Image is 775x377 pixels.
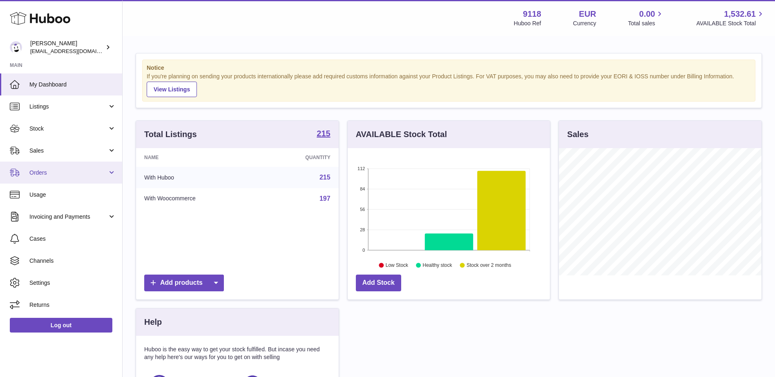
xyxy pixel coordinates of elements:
[362,248,365,253] text: 0
[422,262,452,268] text: Healthy stock
[29,257,116,265] span: Channels
[29,147,107,155] span: Sales
[523,9,541,20] strong: 9118
[360,207,365,212] text: 56
[136,188,262,209] td: With Woocommerce
[30,40,104,55] div: [PERSON_NAME]
[29,169,107,177] span: Orders
[147,64,751,72] strong: Notice
[628,9,664,27] a: 0.00 Total sales
[136,167,262,188] td: With Huboo
[724,9,756,20] span: 1,532.61
[30,48,120,54] span: [EMAIL_ADDRESS][DOMAIN_NAME]
[29,301,116,309] span: Returns
[29,235,116,243] span: Cases
[136,148,262,167] th: Name
[29,279,116,287] span: Settings
[360,186,365,191] text: 84
[319,195,331,202] a: 197
[29,81,116,89] span: My Dashboard
[317,129,330,139] a: 215
[10,318,112,333] a: Log out
[579,9,596,20] strong: EUR
[10,41,22,53] img: internalAdmin-9118@internal.huboo.com
[29,125,107,133] span: Stock
[262,148,339,167] th: Quantity
[467,262,511,268] text: Stock over 2 months
[144,129,197,140] h3: Total Listings
[319,174,331,181] a: 215
[360,227,365,232] text: 28
[29,191,116,199] span: Usage
[628,20,664,27] span: Total sales
[144,275,224,291] a: Add products
[147,73,751,97] div: If you're planning on sending your products internationally please add required customs informati...
[356,275,401,291] a: Add Stock
[144,317,162,328] h3: Help
[356,129,447,140] h3: AVAILABLE Stock Total
[147,82,197,97] a: View Listings
[357,166,365,171] text: 112
[29,213,107,221] span: Invoicing and Payments
[696,9,765,27] a: 1,532.61 AVAILABLE Stock Total
[573,20,596,27] div: Currency
[29,103,107,111] span: Listings
[567,129,588,140] h3: Sales
[144,346,331,361] p: Huboo is the easy way to get your stock fulfilled. But incase you need any help here's our ways f...
[317,129,330,137] strong: 215
[639,9,655,20] span: 0.00
[514,20,541,27] div: Huboo Ref
[696,20,765,27] span: AVAILABLE Stock Total
[386,262,409,268] text: Low Stock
